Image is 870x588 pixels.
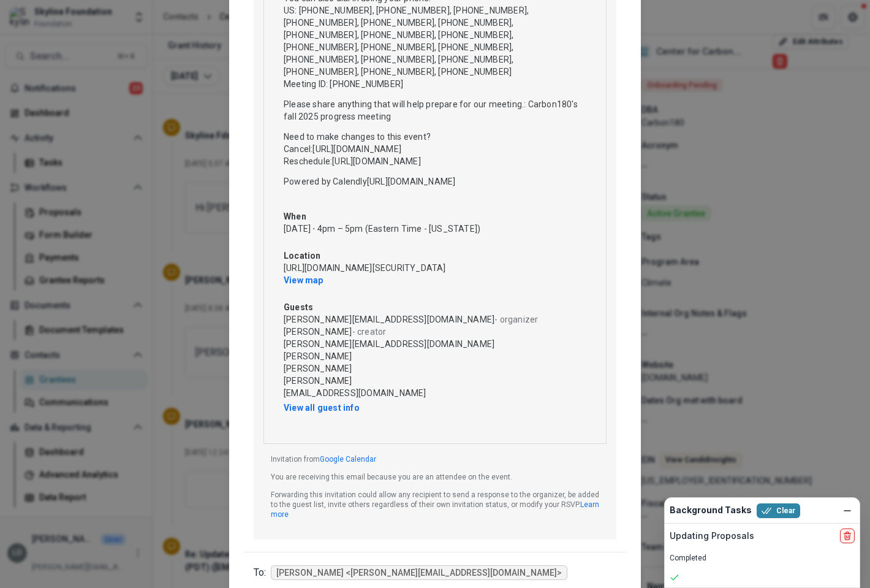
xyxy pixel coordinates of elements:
[284,224,480,234] span: [DATE] ⋅ 4pm – 5pm (Eastern Time - [US_STATE])
[284,263,446,273] span: [URL][DOMAIN_NAME][SECURITY_DATA]
[670,552,855,563] p: Completed
[284,326,352,338] a: [PERSON_NAME]
[284,301,313,313] h2: Guests
[312,144,401,154] a: [URL][DOMAIN_NAME]
[840,529,855,543] button: delete
[670,531,754,541] h2: Updating Proposals
[284,274,323,286] a: View map
[367,177,456,186] a: [URL][DOMAIN_NAME]
[284,250,321,262] h2: Location
[284,210,306,223] h2: When
[271,490,599,519] p: Forwarding this invitation could allow any recipient to send a response to the organizer, be adde...
[757,503,800,518] button: Clear
[284,402,360,414] a: View all guest info
[332,156,421,166] a: [URL][DOMAIN_NAME]
[284,350,352,362] a: [PERSON_NAME]
[284,362,352,375] a: [PERSON_NAME]
[284,175,586,188] p: Powered by Calendly
[284,131,586,167] p: Need to make changes to this event? Cancel: Reschedule:
[352,327,387,337] span: - creator
[320,455,376,464] a: Google Calendar
[494,315,538,324] span: - organizer
[271,565,567,580] span: [PERSON_NAME] <[PERSON_NAME][EMAIL_ADDRESS][DOMAIN_NAME]>
[840,503,855,518] button: Dismiss
[284,387,426,399] a: [EMAIL_ADDRESS][DOMAIN_NAME]
[284,98,586,123] p: Please share anything that will help prepare for our meeting.: Carbon180's fall 2025 progress mee...
[284,313,494,326] a: [PERSON_NAME][EMAIL_ADDRESS][DOMAIN_NAME]
[670,505,752,516] h2: Background Tasks
[271,454,599,464] p: Invitation from
[284,338,494,350] a: [PERSON_NAME][EMAIL_ADDRESS][DOMAIN_NAME]
[271,472,599,482] p: You are receiving this email because you are an attendee on the event.
[284,375,352,387] a: [PERSON_NAME]
[254,565,266,580] p: To:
